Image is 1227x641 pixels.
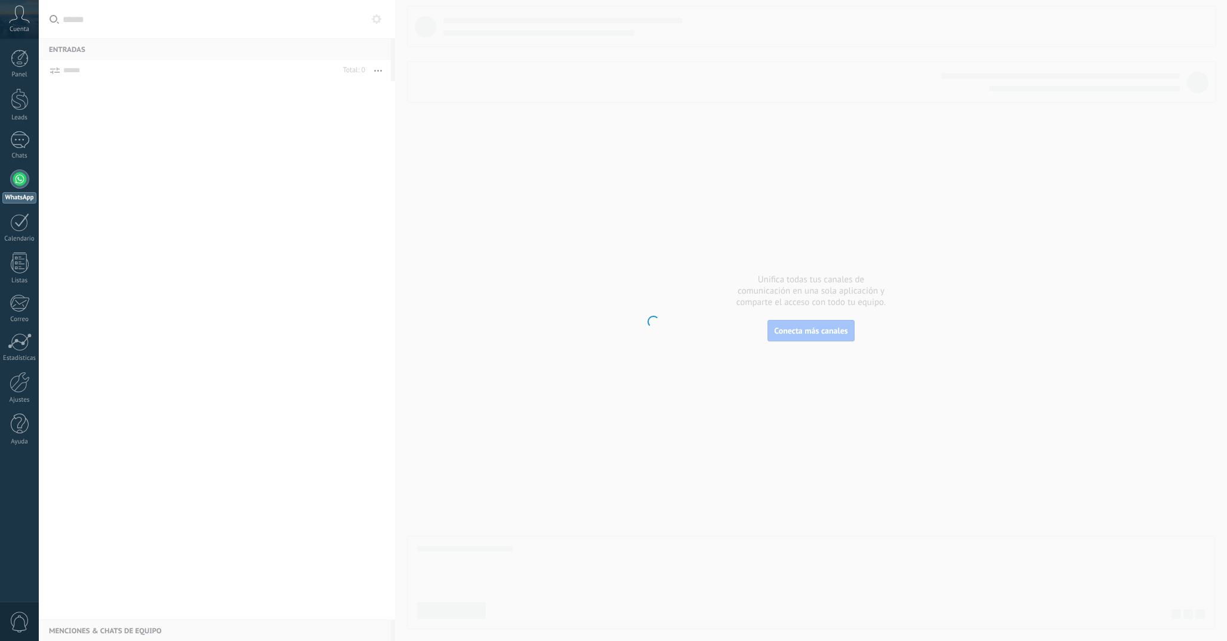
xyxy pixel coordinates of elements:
div: Ayuda [2,438,37,446]
span: Cuenta [10,26,29,33]
div: WhatsApp [2,192,36,204]
div: Correo [2,316,37,323]
div: Panel [2,71,37,79]
div: Calendario [2,235,37,243]
div: Leads [2,114,37,122]
div: Estadísticas [2,355,37,362]
div: Listas [2,277,37,285]
div: Ajustes [2,396,37,404]
div: Chats [2,152,37,160]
